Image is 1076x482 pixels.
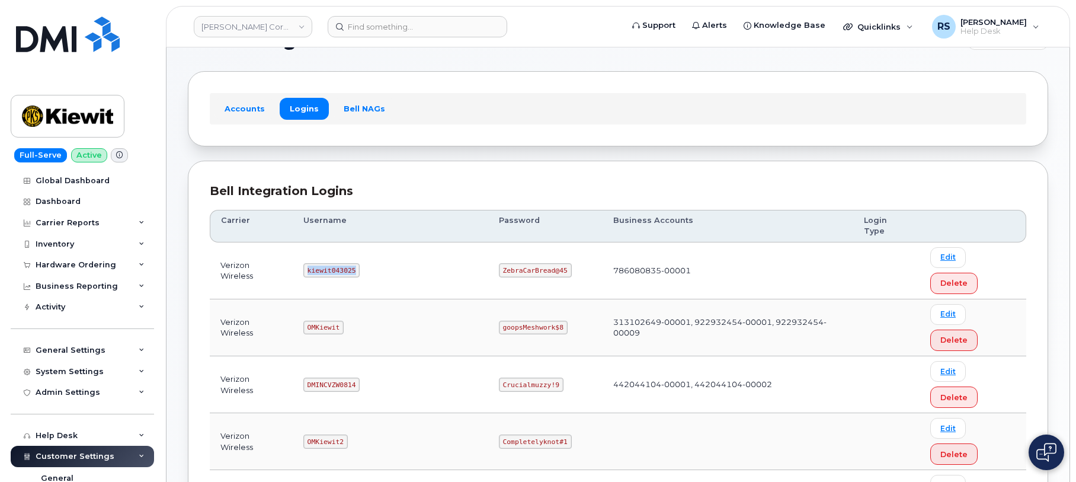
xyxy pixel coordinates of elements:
img: Open chat [1036,443,1056,462]
th: Business Accounts [603,210,854,242]
a: Edit [930,361,966,382]
th: Username [293,210,488,242]
span: Help Desk [960,27,1027,36]
button: Delete [930,273,978,294]
input: Find something... [328,16,507,37]
a: Support [624,14,684,37]
span: Alerts [702,20,727,31]
code: OMKiewit [303,321,344,335]
td: Verizon Wireless [210,299,293,356]
a: Edit [930,247,966,268]
div: Quicklinks [835,15,921,39]
th: Login Type [853,210,920,242]
button: Delete [930,387,978,408]
td: Verizon Wireless [210,356,293,413]
div: Bell Integration Logins [210,183,1026,200]
a: Knowledge Base [735,14,834,37]
a: Logins [280,98,329,119]
code: Completelyknot#1 [499,435,572,449]
code: kiewit043025 [303,263,360,277]
td: 786080835-00001 [603,242,854,299]
a: Edit [930,418,966,439]
button: Delete [930,443,978,465]
th: Password [488,210,603,242]
code: OMKiewit2 [303,435,348,449]
td: Verizon Wireless [210,242,293,299]
a: Edit [930,304,966,325]
button: Delete [930,330,978,351]
span: Support [642,20,675,31]
th: Carrier [210,210,293,242]
span: RS [937,20,950,34]
code: ZebraCarBread@45 [499,263,572,277]
span: Delete [940,334,968,346]
code: goopsMeshwork$8 [499,321,568,335]
code: DMINCVZW0814 [303,378,360,392]
span: Carrier Logins [188,31,325,49]
span: Delete [940,277,968,289]
div: Randy Sayres [924,15,1048,39]
span: Delete [940,449,968,460]
td: 442044104-00001, 442044104-00002 [603,356,854,413]
span: Quicklinks [857,22,901,31]
span: Delete [940,392,968,403]
a: Alerts [684,14,735,37]
a: Kiewit Corporation [194,16,312,37]
td: Verizon Wireless [210,413,293,470]
code: Crucialmuzzy!9 [499,378,563,392]
td: 313102649-00001, 922932454-00001, 922932454-00009 [603,299,854,356]
a: Accounts [214,98,275,119]
span: Knowledge Base [754,20,825,31]
a: Bell NAGs [334,98,395,119]
span: [PERSON_NAME] [960,17,1027,27]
